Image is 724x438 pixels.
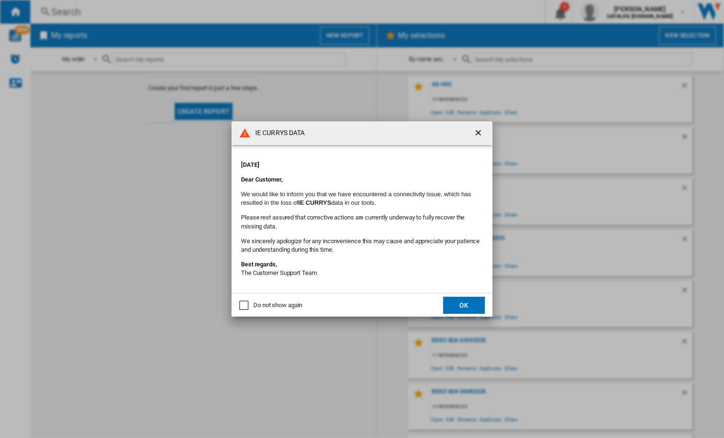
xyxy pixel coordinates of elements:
strong: Best regards, [241,261,277,268]
p: The Customer Support Team [241,260,483,277]
button: getI18NText('BUTTONS.CLOSE_DIALOG') [470,124,489,143]
b: IE CURRYS [298,199,331,206]
p: Please rest assured that corrective actions are currently underway to fully recover the missing d... [241,213,483,230]
md-checkbox: Do not show again [239,301,302,310]
strong: [DATE] [241,161,259,168]
font: We would like to inform you that we have encountered a connectivity issue, which has resulted in ... [241,191,471,206]
div: Do not show again [253,301,302,310]
p: We sincerely apologize for any inconvenience this may cause and appreciate your patience and unde... [241,237,483,254]
ng-md-icon: getI18NText('BUTTONS.CLOSE_DIALOG') [473,128,485,139]
button: OK [443,297,485,314]
h4: IE CURRYS DATA [251,128,305,138]
font: data in our tools. [331,199,376,206]
strong: Dear Customer, [241,176,283,183]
